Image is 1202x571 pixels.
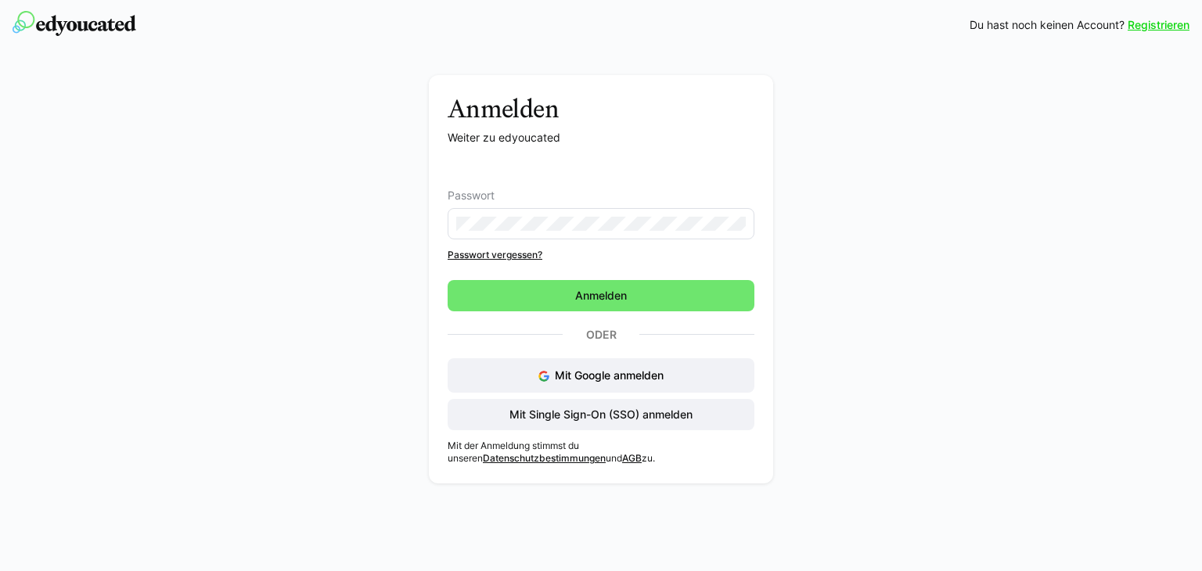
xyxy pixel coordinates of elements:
p: Mit der Anmeldung stimmst du unseren und zu. [448,440,754,465]
a: Passwort vergessen? [448,249,754,261]
span: Passwort [448,189,495,202]
span: Mit Google anmelden [555,368,664,382]
p: Weiter zu edyoucated [448,130,754,145]
span: Mit Single Sign-On (SSO) anmelden [507,407,695,422]
a: Registrieren [1128,17,1189,33]
button: Mit Google anmelden [448,358,754,393]
a: Datenschutzbestimmungen [483,452,606,464]
h3: Anmelden [448,94,754,124]
span: Anmelden [573,288,629,303]
img: edyoucated [13,11,136,36]
a: AGB [622,452,642,464]
span: Du hast noch keinen Account? [970,17,1125,33]
button: Mit Single Sign-On (SSO) anmelden [448,399,754,430]
p: Oder [563,324,639,346]
button: Anmelden [448,280,754,311]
